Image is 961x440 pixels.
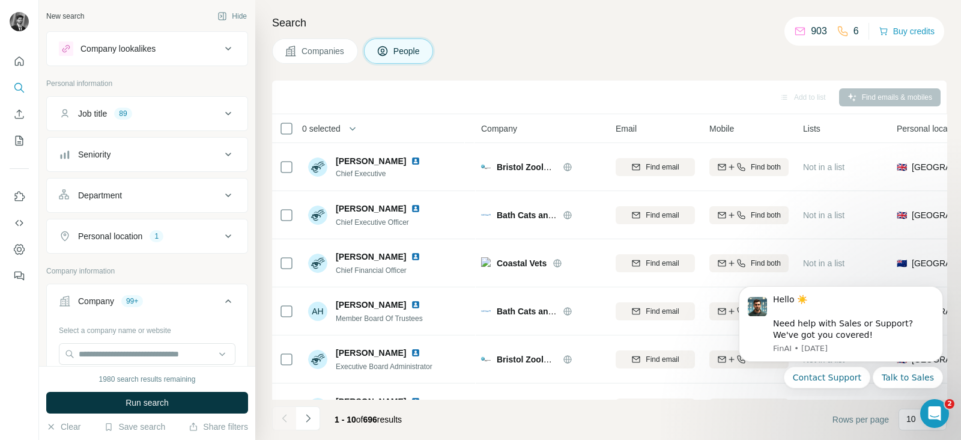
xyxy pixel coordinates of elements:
span: Bath Cats and Dogs Home [497,307,602,316]
button: Navigate to next page [296,406,320,430]
button: Find both [709,206,789,224]
button: Share filters [189,421,248,433]
span: Mobile [709,123,734,135]
img: Avatar [10,12,29,31]
img: Logo of Bath Cats and Dogs Home [481,214,491,216]
div: Job title [78,108,107,120]
span: Coastal Vets [497,257,547,269]
button: Feedback [10,265,29,287]
span: Company [481,123,517,135]
button: Personal location1 [47,222,247,251]
div: AH [308,302,327,321]
img: LinkedIn logo [411,300,420,310]
p: Company information [46,266,248,277]
span: Find email [646,258,679,269]
div: 89 [114,108,132,119]
img: Avatar [308,398,327,417]
span: 1 - 10 [335,415,356,424]
span: 696 [363,415,377,424]
button: Run search [46,392,248,414]
span: results [335,415,402,424]
span: Find both [751,258,781,269]
div: Company lookalikes [80,43,156,55]
span: Find email [646,210,679,221]
button: Buy credits [879,23,935,40]
div: Company [78,295,114,307]
span: Personal location [897,123,961,135]
iframe: Intercom live chat [920,399,949,428]
button: Find both [709,254,789,272]
button: Department [47,181,247,210]
button: Find email [616,302,695,320]
button: Hide [209,7,255,25]
button: Find email [616,158,695,176]
span: Rows per page [832,414,889,426]
button: Job title89 [47,99,247,128]
span: Find both [751,210,781,221]
span: Chief Executive [336,168,425,179]
button: Clear [46,421,80,433]
button: Seniority [47,140,247,169]
img: LinkedIn logo [411,252,420,261]
span: Run search [126,397,169,409]
div: Select a company name or website [59,320,235,336]
span: Executive Board Administrator [336,362,432,371]
span: 🇬🇧 [897,209,907,221]
span: 2 [945,399,954,409]
div: 1 [150,231,163,242]
p: 903 [811,24,827,38]
button: Find both [709,399,789,417]
span: Bristol Zoological Society [497,355,600,364]
button: Search [10,77,29,99]
span: Find email [646,306,679,317]
button: Enrich CSV [10,103,29,125]
img: Logo of Bristol Zoological Society [481,355,491,364]
button: Find email [616,399,695,417]
span: of [356,415,363,424]
span: [PERSON_NAME] [336,203,406,215]
button: Find both [709,158,789,176]
div: Department [78,189,122,201]
img: Logo of Bristol Zoological Society [481,162,491,172]
span: [PERSON_NAME] [336,155,406,167]
span: People [393,45,421,57]
span: 🇬🇧 [897,161,907,173]
span: Find email [646,354,679,365]
span: Chief Financial Officer [336,266,407,275]
span: Bath Cats and Dogs Home [497,210,602,220]
img: Avatar [308,157,327,177]
img: LinkedIn logo [411,204,420,213]
span: Not in a list [803,162,844,172]
p: 6 [853,24,859,38]
p: 10 [906,413,916,425]
span: 0 selected [302,123,341,135]
button: Find both [709,302,789,320]
div: 99+ [121,296,143,307]
div: New search [46,11,84,22]
span: Not in a list [803,258,844,268]
span: Companies [302,45,345,57]
div: 1980 search results remaining [99,374,196,385]
h4: Search [272,14,947,31]
button: Use Surfe on LinkedIn [10,186,29,207]
span: Chief Executive Officer [336,218,409,227]
span: [PERSON_NAME] [336,347,406,359]
span: Bristol Zoological Society [497,162,600,172]
iframe: Intercom notifications message [721,276,961,396]
button: Use Surfe API [10,212,29,234]
img: Avatar [308,350,327,369]
img: Avatar [308,254,327,273]
img: LinkedIn logo [411,397,420,406]
span: Lists [803,123,820,135]
button: Find both [709,350,789,368]
span: Member Board Of Trustees [336,314,423,323]
span: Find email [646,162,679,173]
